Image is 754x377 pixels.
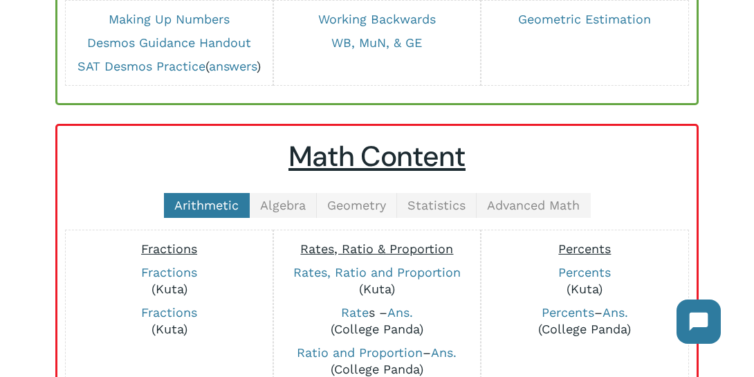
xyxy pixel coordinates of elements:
[281,264,473,297] p: (Kuta)
[87,35,251,50] a: Desmos Guidance Handout
[73,304,265,338] p: (Kuta)
[663,286,735,358] iframe: Chatbot
[341,305,369,320] a: Rate
[141,241,197,256] span: Fractions
[109,12,230,26] a: Making Up Numbers
[487,198,580,212] span: Advanced Math
[250,193,317,218] a: Algebra
[260,198,306,212] span: Algebra
[73,264,265,297] p: (Kuta)
[164,193,250,218] a: Arithmetic
[387,305,413,320] a: Ans.
[518,12,651,26] a: Geometric Estimation
[558,265,611,279] a: Percents
[431,345,457,360] a: Ans.
[141,265,197,279] a: Fractions
[288,138,466,175] u: Math Content
[281,304,473,338] p: s – (College Panda)
[327,198,386,212] span: Geometry
[317,193,397,218] a: Geometry
[542,305,594,320] a: Percents
[209,59,257,73] a: answers
[603,305,628,320] a: Ans.
[300,241,453,256] span: Rates, Ratio & Proportion
[293,265,461,279] a: Rates, Ratio and Proportion
[77,59,205,73] a: SAT Desmos Practice
[331,35,422,50] a: WB, MuN, & GE
[407,198,466,212] span: Statistics
[397,193,477,218] a: Statistics
[488,304,681,338] p: – (College Panda)
[558,241,611,256] span: Percents
[477,193,591,218] a: Advanced Math
[318,12,436,26] a: Working Backwards
[73,58,265,75] p: ( )
[141,305,197,320] a: Fractions
[297,345,423,360] a: Ratio and Proportion
[488,264,681,297] p: (Kuta)
[174,198,239,212] span: Arithmetic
